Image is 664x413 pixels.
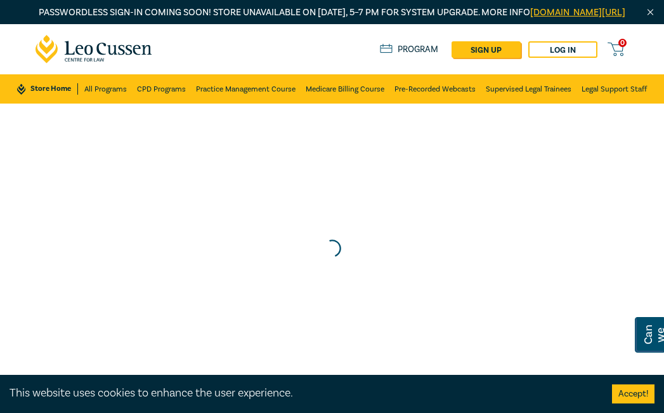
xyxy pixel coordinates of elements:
a: [DOMAIN_NAME][URL] [530,6,625,18]
a: Legal Support Staff [582,74,647,104]
a: Supervised Legal Trainees [486,74,571,104]
a: sign up [452,41,521,58]
a: Program [380,44,439,55]
span: 0 [618,39,627,47]
a: All Programs [84,74,127,104]
button: Accept cookies [612,384,654,403]
a: Practice Management Course [196,74,296,104]
div: This website uses cookies to enhance the user experience. [10,385,593,402]
a: CPD Programs [137,74,186,104]
img: Close [645,7,656,18]
a: Log in [528,41,597,58]
a: Store Home [17,83,77,95]
a: Pre-Recorded Webcasts [394,74,476,104]
p: Passwordless sign-in coming soon! Store unavailable on [DATE], 5–7 PM for system upgrade. More info [36,6,629,20]
a: Medicare Billing Course [306,74,384,104]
